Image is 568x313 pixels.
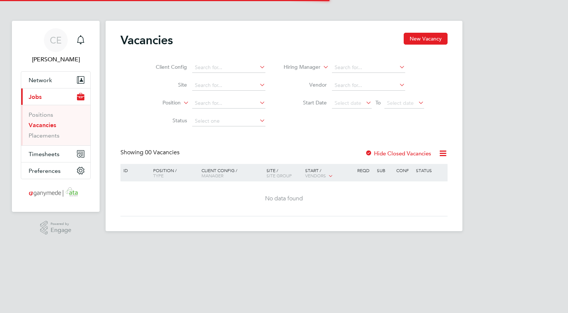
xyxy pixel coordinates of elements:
[148,164,200,182] div: Position /
[29,122,56,129] a: Vacancies
[332,80,405,91] input: Search for...
[145,149,180,156] span: 00 Vacancies
[192,116,265,126] input: Select one
[122,164,148,177] div: ID
[120,33,173,48] h2: Vacancies
[29,132,59,139] a: Placements
[332,62,405,73] input: Search for...
[192,62,265,73] input: Search for...
[414,164,446,177] div: Status
[29,111,53,118] a: Positions
[29,151,59,158] span: Timesheets
[21,187,91,199] a: Go to home page
[153,172,164,178] span: Type
[27,187,85,199] img: ganymedesolutions-logo-retina.png
[21,72,90,88] button: Network
[12,21,100,212] nav: Main navigation
[51,227,71,233] span: Engage
[21,28,91,64] a: CE[PERSON_NAME]
[50,35,62,45] span: CE
[265,164,304,182] div: Site /
[375,164,394,177] div: Sub
[144,81,187,88] label: Site
[404,33,448,45] button: New Vacancy
[192,80,265,91] input: Search for...
[200,164,265,182] div: Client Config /
[201,172,223,178] span: Manager
[303,164,355,183] div: Start /
[284,81,327,88] label: Vendor
[21,88,90,105] button: Jobs
[120,149,181,156] div: Showing
[138,99,181,107] label: Position
[365,150,431,157] label: Hide Closed Vacancies
[278,64,320,71] label: Hiring Manager
[29,167,61,174] span: Preferences
[373,98,383,107] span: To
[267,172,292,178] span: Site Group
[305,172,326,178] span: Vendors
[21,55,91,64] span: Colin Earp
[21,146,90,162] button: Timesheets
[192,98,265,109] input: Search for...
[284,99,327,106] label: Start Date
[21,162,90,179] button: Preferences
[40,221,72,235] a: Powered byEngage
[21,105,90,145] div: Jobs
[29,93,42,100] span: Jobs
[387,100,414,106] span: Select date
[355,164,375,177] div: Reqd
[51,221,71,227] span: Powered by
[394,164,414,177] div: Conf
[144,117,187,124] label: Status
[29,77,52,84] span: Network
[144,64,187,70] label: Client Config
[122,195,446,203] div: No data found
[335,100,361,106] span: Select date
